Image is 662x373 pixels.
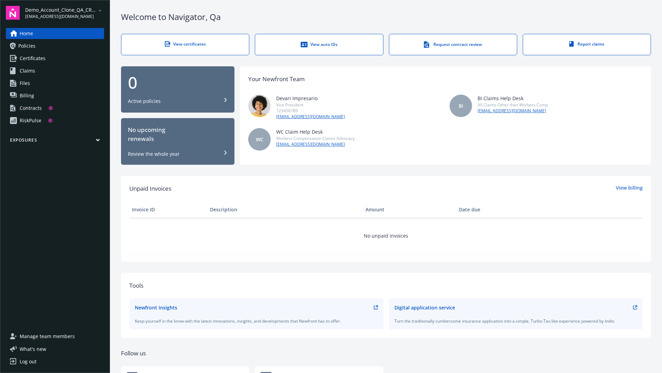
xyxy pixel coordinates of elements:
[478,95,548,102] div: BI Claims Help Desk
[276,128,355,135] div: WC Claim Help Desk
[6,6,20,20] img: navigator-logo.svg
[6,115,104,126] a: RiskPulse
[121,349,651,358] div: Follow us
[121,66,234,113] button: 0Active policies
[276,95,345,102] div: Devari Impresario
[6,40,104,51] a: Policies
[20,345,46,353] span: What ' s new
[20,65,35,76] span: Claims
[276,114,345,120] a: [EMAIL_ADDRESS][DOMAIN_NAME]
[276,135,355,141] div: Workers Compensation Claims Advocacy
[96,6,104,15] a: arrowDropDown
[128,74,228,91] div: 0
[6,78,104,89] a: Files
[256,136,263,143] span: WC
[403,41,503,48] div: Request contract review
[20,90,34,101] span: Billing
[25,6,96,13] span: Demo_Account_Clone_QA_CR_Tests_Prospect
[121,11,651,23] div: Welcome to Navigator , Qa
[248,95,271,117] img: photo
[389,34,517,55] a: Request contract review
[6,103,104,114] a: Contracts
[18,40,36,51] span: Policies
[276,108,345,114] div: 123456789
[20,28,33,39] span: Home
[478,102,548,108] div: All Claims Other than Workers Comp
[129,184,171,193] span: Unpaid Invoices
[6,345,57,353] button: What's new
[121,118,234,165] button: No upcomingrenewalsReview the whole year
[20,356,37,367] div: Log out
[255,34,383,55] a: View auto IDs
[129,281,643,290] div: Tools
[129,218,643,253] td: No unpaid invoices
[121,34,249,55] a: View certificates
[20,103,42,114] div: Contracts
[478,108,548,114] a: [EMAIL_ADDRESS][DOMAIN_NAME]
[616,184,643,193] a: View billing
[269,41,369,48] div: View auto IDs
[363,201,456,218] th: Amount
[6,28,104,39] a: Home
[248,75,305,84] div: Your Newfront Team
[20,331,75,342] span: Manage team members
[537,41,637,47] div: Report claims
[20,78,30,89] span: Files
[128,125,228,144] div: No upcoming renewals
[135,41,235,47] div: View certificates
[6,53,104,64] a: Certificates
[129,201,207,218] th: Invoice ID
[6,90,104,101] a: Billing
[394,318,638,324] div: Turn the traditionally cumbersome insurance application into a simple, Turbo-Tax like experience ...
[135,318,378,324] div: Keep yourself in the know with the latest innovations, insights, and developments that Newfront h...
[6,65,104,76] a: Claims
[20,115,41,126] div: RiskPulse
[394,304,455,311] div: Digital application service
[25,13,96,20] span: [EMAIL_ADDRESS][DOMAIN_NAME]
[523,34,651,55] a: Report claims
[459,102,463,109] span: BI
[6,331,104,342] a: Manage team members
[135,304,177,311] div: Newfront Insights
[276,141,355,147] a: [EMAIL_ADDRESS][DOMAIN_NAME]
[20,53,46,64] span: Certificates
[128,151,180,157] div: Review the whole year
[456,201,534,218] th: Date due
[128,98,161,105] div: Active policies
[25,6,104,20] button: Demo_Account_Clone_QA_CR_Tests_Prospect[EMAIL_ADDRESS][DOMAIN_NAME]arrowDropDown
[276,102,345,108] div: Vice President
[207,201,363,218] th: Description
[6,137,104,146] button: Exposures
